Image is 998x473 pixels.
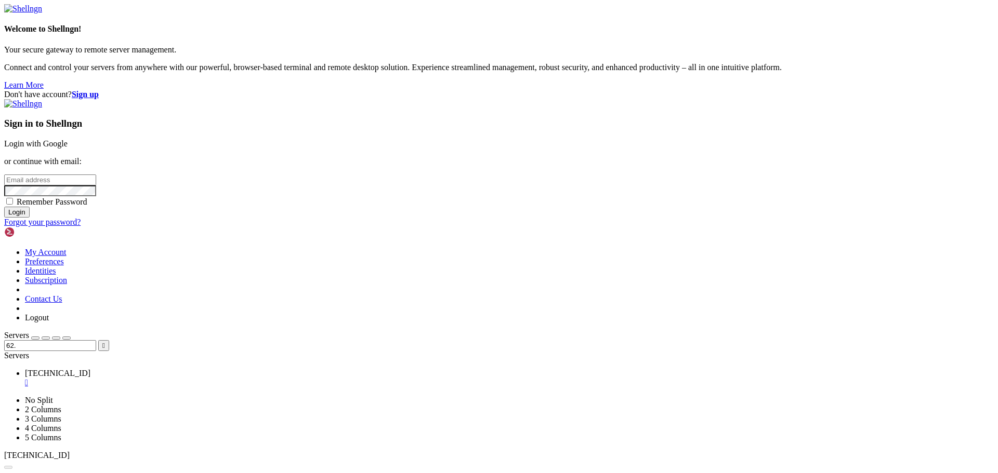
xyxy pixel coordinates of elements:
a: Forgot your password? [4,218,81,226]
a: Login with Google [4,139,68,148]
p: Connect and control your servers from anywhere with our powerful, browser-based terminal and remo... [4,63,994,72]
a: 62.164.211.84 [25,369,994,387]
a: 3 Columns [25,414,61,423]
a: Sign up [72,90,99,99]
a: Learn More [4,80,44,89]
img: Shellngn [4,4,42,13]
p: Your secure gateway to remote server management. [4,45,994,55]
a: Preferences [25,257,64,266]
a: 5 Columns [25,433,61,442]
a: Contact Us [25,294,62,303]
span: [TECHNICAL_ID] [25,369,90,377]
a: 4 Columns [25,424,61,433]
span: [TECHNICAL_ID] [4,451,70,460]
a: Servers [4,331,71,340]
span:  [102,342,105,349]
a: My Account [25,248,67,256]
a:  [25,378,994,387]
p: or continue with email: [4,157,994,166]
input: Email address [4,174,96,185]
input: Remember Password [6,198,13,205]
button:  [98,340,109,351]
input: Login [4,207,30,218]
div: Don't have account? [4,90,994,99]
img: Shellngn [4,99,42,109]
a: Subscription [25,276,67,285]
a: Logout [25,313,49,322]
a: No Split [25,396,53,404]
img: Shellngn [4,227,64,237]
h4: Welcome to Shellngn! [4,24,994,34]
span: Servers [4,331,29,340]
h3: Sign in to Shellngn [4,118,994,129]
span: Remember Password [17,197,87,206]
div: Servers [4,351,994,360]
input: Search... [4,340,96,351]
a: 2 Columns [25,405,61,414]
a: Identities [25,266,56,275]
